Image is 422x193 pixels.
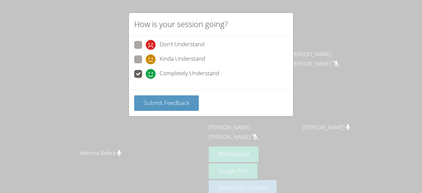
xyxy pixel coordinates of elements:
[160,54,205,64] span: Kinda Understand
[143,99,190,107] span: Submit Feedback
[160,69,219,79] span: Completely Understand
[134,18,228,30] h2: How is your session going?
[134,95,199,111] button: Submit Feedback
[160,40,204,50] span: Don't Understand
